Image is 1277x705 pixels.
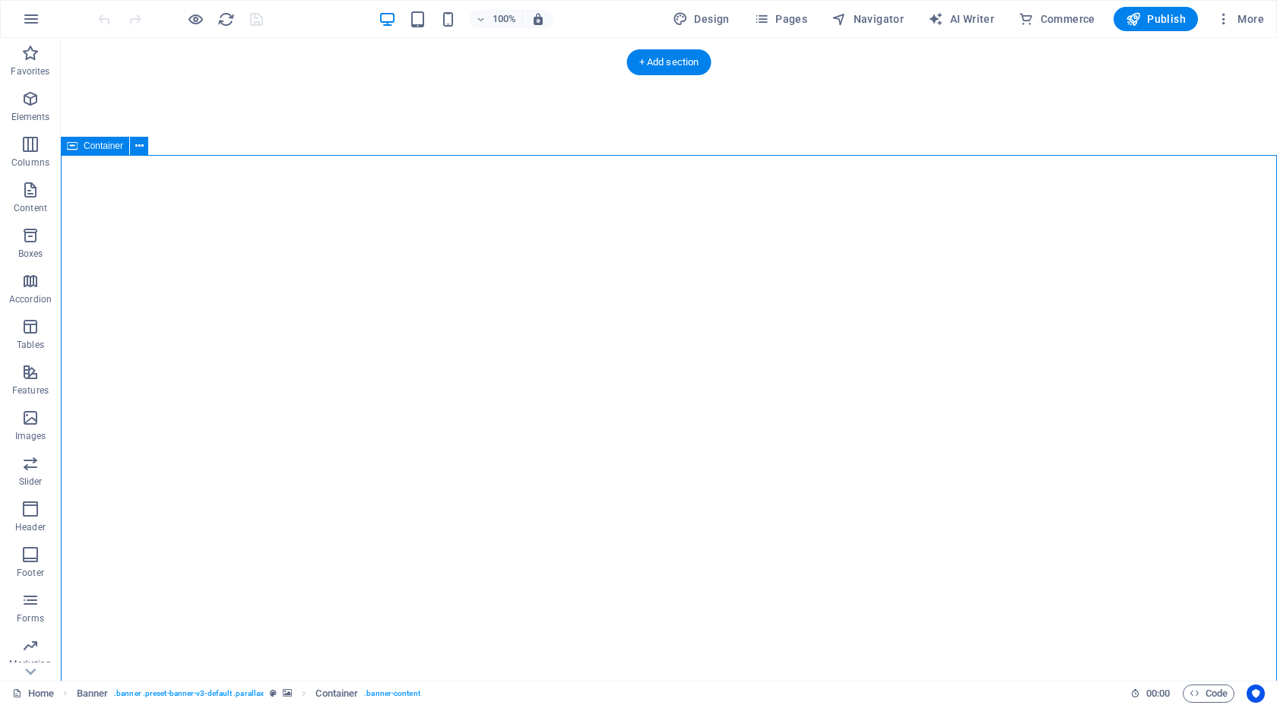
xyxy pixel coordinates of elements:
[77,684,420,703] nav: breadcrumb
[748,7,813,31] button: Pages
[1130,684,1171,703] h6: Session time
[1126,11,1186,27] span: Publish
[217,10,235,28] button: reload
[19,476,43,488] p: Slider
[1210,7,1270,31] button: More
[825,7,910,31] button: Navigator
[364,684,420,703] span: . banner-content
[17,567,44,579] p: Footer
[469,10,523,28] button: 100%
[492,10,516,28] h6: 100%
[1183,684,1234,703] button: Code
[77,684,109,703] span: Click to select. Double-click to edit
[1157,688,1159,699] span: :
[1146,684,1170,703] span: 00 00
[15,430,46,442] p: Images
[673,11,730,27] span: Design
[922,7,1000,31] button: AI Writer
[1012,7,1101,31] button: Commerce
[18,248,43,260] p: Boxes
[667,7,736,31] div: Design (Ctrl+Alt+Y)
[1114,7,1198,31] button: Publish
[217,11,235,28] i: Reload page
[1216,11,1264,27] span: More
[17,339,44,351] p: Tables
[627,49,711,75] div: + Add section
[1190,684,1228,703] span: Code
[12,384,49,397] p: Features
[283,689,292,697] i: This element contains a background
[11,111,50,123] p: Elements
[9,293,52,305] p: Accordion
[12,684,54,703] a: Click to cancel selection. Double-click to open Pages
[17,612,44,624] p: Forms
[531,12,545,26] i: On resize automatically adjust zoom level to fit chosen device.
[15,521,46,533] p: Header
[84,141,123,150] span: Container
[14,202,47,214] p: Content
[11,65,49,77] p: Favorites
[114,684,264,703] span: . banner .preset-banner-v3-default .parallax
[270,689,277,697] i: This element is a customizable preset
[315,684,358,703] span: Click to select. Double-click to edit
[186,10,204,28] button: Click here to leave preview mode and continue editing
[928,11,994,27] span: AI Writer
[754,11,807,27] span: Pages
[832,11,904,27] span: Navigator
[11,156,49,169] p: Columns
[9,658,51,670] p: Marketing
[1247,684,1265,703] button: Usercentrics
[667,7,736,31] button: Design
[1019,11,1095,27] span: Commerce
